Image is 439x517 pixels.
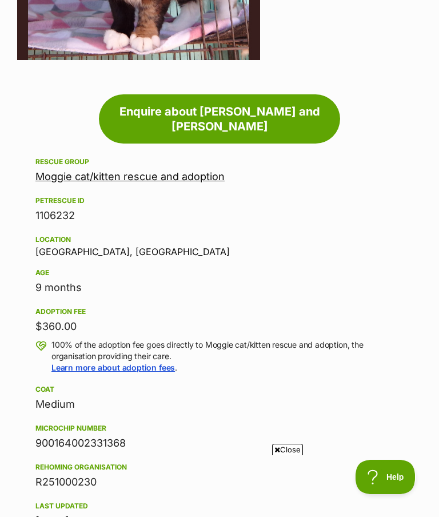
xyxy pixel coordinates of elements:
[35,435,404,451] div: 900164002331368
[35,233,404,257] div: [GEOGRAPHIC_DATA], [GEOGRAPHIC_DATA]
[99,94,340,144] a: Enquire about [PERSON_NAME] and [PERSON_NAME]
[35,280,404,296] div: 9 months
[35,157,404,166] div: Rescue group
[35,268,404,277] div: Age
[35,396,404,412] div: Medium
[51,363,175,372] a: Learn more about adoption fees
[35,235,404,244] div: Location
[272,444,303,455] span: Close
[35,319,404,335] div: $360.00
[11,460,428,511] iframe: Advertisement
[35,170,225,182] a: Moggie cat/kitten rescue and adoption
[356,460,416,494] iframe: Help Scout Beacon - Open
[35,424,404,433] div: Microchip number
[35,196,404,205] div: PetRescue ID
[51,339,404,373] p: 100% of the adoption fee goes directly to Moggie cat/kitten rescue and adoption, the organisation...
[35,208,404,224] div: 1106232
[35,307,404,316] div: Adoption fee
[35,385,404,394] div: Coat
